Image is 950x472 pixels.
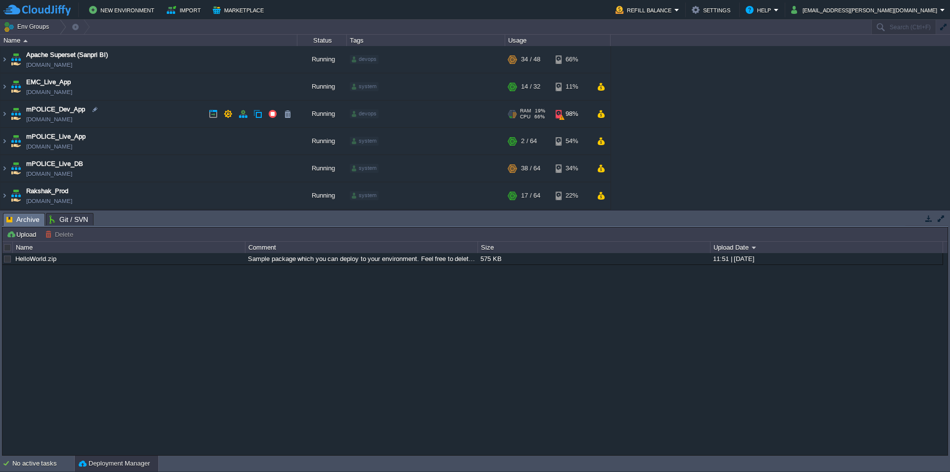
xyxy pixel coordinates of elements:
[49,213,88,225] span: Git / SVN
[26,114,72,124] a: [DOMAIN_NAME]
[9,73,23,100] img: AMDAwAAAACH5BAEAAAAALAAAAAABAAEAAAICRAEAOw==
[297,101,347,127] div: Running
[9,101,23,127] img: AMDAwAAAACH5BAEAAAAALAAAAAABAAEAAAICRAEAOw==
[167,4,204,16] button: Import
[297,46,347,73] div: Running
[347,35,505,46] div: Tags
[0,101,8,127] img: AMDAwAAAACH5BAEAAAAALAAAAAABAAEAAAICRAEAOw==
[791,4,940,16] button: [EMAIL_ADDRESS][PERSON_NAME][DOMAIN_NAME]
[26,50,108,60] a: Apache Superset (Sanpri BI)
[89,4,157,16] button: New Environment
[3,4,71,16] img: CloudJiffy
[711,242,943,253] div: Upload Date
[26,105,85,114] a: mPOLICE_Dev_App
[521,46,540,73] div: 34 / 48
[26,77,71,87] a: EMC_Live_App
[245,253,477,264] div: Sample package which you can deploy to your environment. Feel free to delete and upload a package...
[12,456,74,472] div: No active tasks
[556,46,588,73] div: 66%
[298,35,346,46] div: Status
[0,182,8,209] img: AMDAwAAAACH5BAEAAAAALAAAAAABAAEAAAICRAEAOw==
[26,60,72,70] a: [DOMAIN_NAME]
[0,46,8,73] img: AMDAwAAAACH5BAEAAAAALAAAAAABAAEAAAICRAEAOw==
[9,128,23,155] img: AMDAwAAAACH5BAEAAAAALAAAAAABAAEAAAICRAEAOw==
[297,73,347,100] div: Running
[506,35,610,46] div: Usage
[350,109,379,118] div: devops
[520,114,530,120] span: CPU
[26,196,72,206] a: [DOMAIN_NAME]
[478,253,710,264] div: 575 KB
[297,128,347,155] div: Running
[711,253,942,264] div: 11:51 | [DATE]
[556,101,588,127] div: 98%
[26,186,68,196] a: Rakshak_Prod
[213,4,267,16] button: Marketplace
[9,155,23,182] img: AMDAwAAAACH5BAEAAAAALAAAAAABAAEAAAICRAEAOw==
[246,242,477,253] div: Comment
[521,155,540,182] div: 38 / 64
[478,242,710,253] div: Size
[297,182,347,209] div: Running
[26,169,72,179] span: [DOMAIN_NAME]
[521,128,537,155] div: 2 / 64
[6,213,40,226] span: Archive
[26,132,86,142] a: mPOLICE_Live_App
[0,73,8,100] img: AMDAwAAAACH5BAEAAAAALAAAAAABAAEAAAICRAEAOw==
[520,108,531,114] span: RAM
[556,73,588,100] div: 11%
[746,4,774,16] button: Help
[15,255,56,262] a: HelloWorld.zip
[521,182,540,209] div: 17 / 64
[26,87,72,97] a: [DOMAIN_NAME]
[3,20,52,34] button: Env Groups
[6,230,39,239] button: Upload
[26,159,83,169] a: mPOLICE_Live_DB
[13,242,245,253] div: Name
[26,142,72,152] a: [DOMAIN_NAME]
[534,114,545,120] span: 66%
[556,155,588,182] div: 34%
[79,459,150,469] button: Deployment Manager
[692,4,733,16] button: Settings
[0,155,8,182] img: AMDAwAAAACH5BAEAAAAALAAAAAABAAEAAAICRAEAOw==
[350,191,379,200] div: system
[556,128,588,155] div: 54%
[350,82,379,91] div: system
[45,230,76,239] button: Delete
[0,128,8,155] img: AMDAwAAAACH5BAEAAAAALAAAAAABAAEAAAICRAEAOw==
[9,46,23,73] img: AMDAwAAAACH5BAEAAAAALAAAAAABAAEAAAICRAEAOw==
[521,73,540,100] div: 14 / 32
[350,55,379,64] div: devops
[23,40,28,42] img: AMDAwAAAACH5BAEAAAAALAAAAAABAAEAAAICRAEAOw==
[350,137,379,146] div: system
[535,108,545,114] span: 19%
[556,182,588,209] div: 22%
[616,4,674,16] button: Refill Balance
[297,155,347,182] div: Running
[1,35,297,46] div: Name
[9,182,23,209] img: AMDAwAAAACH5BAEAAAAALAAAAAABAAEAAAICRAEAOw==
[350,164,379,173] div: system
